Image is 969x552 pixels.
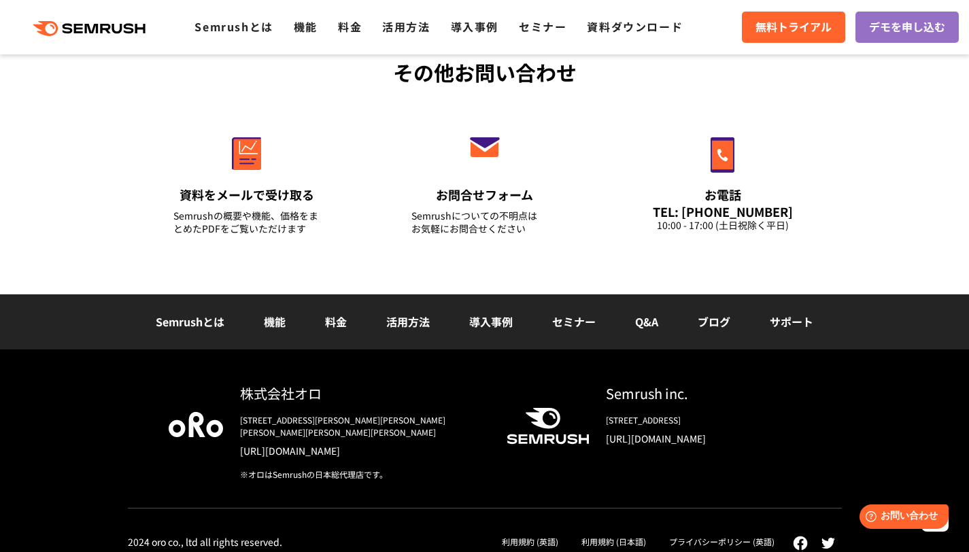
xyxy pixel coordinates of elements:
a: セミナー [519,18,566,35]
a: [URL][DOMAIN_NAME] [240,444,485,458]
a: ブログ [698,313,730,330]
div: [STREET_ADDRESS][PERSON_NAME][PERSON_NAME][PERSON_NAME][PERSON_NAME][PERSON_NAME] [240,414,485,438]
a: 利用規約 (英語) [502,536,558,547]
a: 資料をメールで受け取る Semrushの概要や機能、価格をまとめたPDFをご覧いただけます [145,108,349,252]
div: [STREET_ADDRESS] [606,414,801,426]
div: TEL: [PHONE_NUMBER] [649,204,796,219]
a: 機能 [264,313,286,330]
a: 活用方法 [386,313,430,330]
a: 無料トライアル [742,12,845,43]
div: Semrushについての不明点は お気軽にお問合せください [411,209,558,235]
a: セミナー [552,313,596,330]
a: プライバシーポリシー (英語) [669,536,775,547]
a: 料金 [338,18,362,35]
div: お問合せフォーム [411,186,558,203]
iframe: Help widget launcher [848,499,954,537]
a: 利用規約 (日本語) [581,536,646,547]
a: サポート [770,313,813,330]
div: 10:00 - 17:00 (土日祝除く平日) [649,219,796,232]
a: Q&A [635,313,658,330]
a: 導入事例 [469,313,513,330]
div: 資料をメールで受け取る [173,186,320,203]
div: Semrush inc. [606,383,801,403]
a: 活用方法 [382,18,430,35]
img: oro company [169,412,223,436]
a: Semrushとは [194,18,273,35]
div: 株式会社オロ [240,383,485,403]
a: デモを申し込む [855,12,959,43]
div: ※オロはSemrushの日本総代理店です。 [240,468,485,481]
div: その他お問い合わせ [128,57,842,88]
a: お問合せフォーム Semrushについての不明点はお気軽にお問合せください [383,108,587,252]
a: 料金 [325,313,347,330]
img: twitter [821,538,835,549]
a: 導入事例 [451,18,498,35]
a: 機能 [294,18,318,35]
div: Semrushの概要や機能、価格をまとめたPDFをご覧いただけます [173,209,320,235]
a: Semrushとは [156,313,224,330]
span: デモを申し込む [869,18,945,36]
a: 資料ダウンロード [587,18,683,35]
img: facebook [793,536,808,551]
div: お電話 [649,186,796,203]
span: 無料トライアル [755,18,832,36]
div: 2024 oro co., ltd all rights reserved. [128,536,282,548]
a: [URL][DOMAIN_NAME] [606,432,801,445]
